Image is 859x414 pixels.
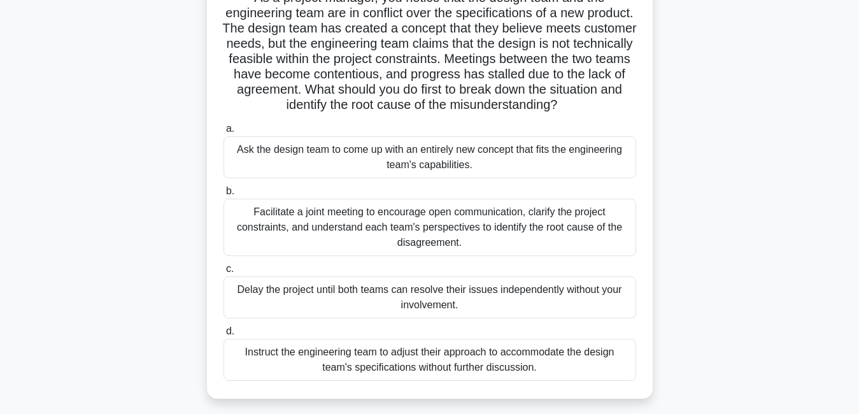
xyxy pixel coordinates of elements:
span: c. [226,263,234,274]
span: b. [226,185,234,196]
span: d. [226,325,234,336]
div: Instruct the engineering team to adjust their approach to accommodate the design team's specifica... [224,339,636,381]
div: Delay the project until both teams can resolve their issues independently without your involvement. [224,276,636,318]
span: a. [226,123,234,134]
div: Facilitate a joint meeting to encourage open communication, clarify the project constraints, and ... [224,199,636,256]
div: Ask the design team to come up with an entirely new concept that fits the engineering team's capa... [224,136,636,178]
